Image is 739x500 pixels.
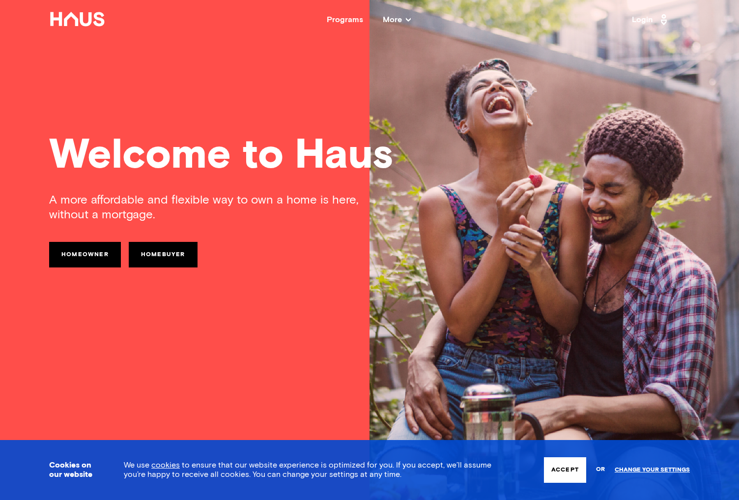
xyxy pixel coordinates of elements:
[124,461,491,478] span: We use to ensure that our website experience is optimized for you. If you accept, we’ll assume yo...
[129,242,198,267] a: Homebuyer
[151,461,180,469] a: cookies
[544,457,586,483] button: Accept
[615,467,690,473] a: Change your settings
[383,16,411,24] span: More
[327,16,363,24] a: Programs
[49,193,369,222] div: A more affordable and flexible way to own a home is here, without a mortgage.
[49,135,690,177] div: Welcome to Haus
[632,12,670,28] a: Login
[49,242,121,267] a: Homeowner
[49,461,99,479] h3: Cookies on our website
[596,461,605,478] span: or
